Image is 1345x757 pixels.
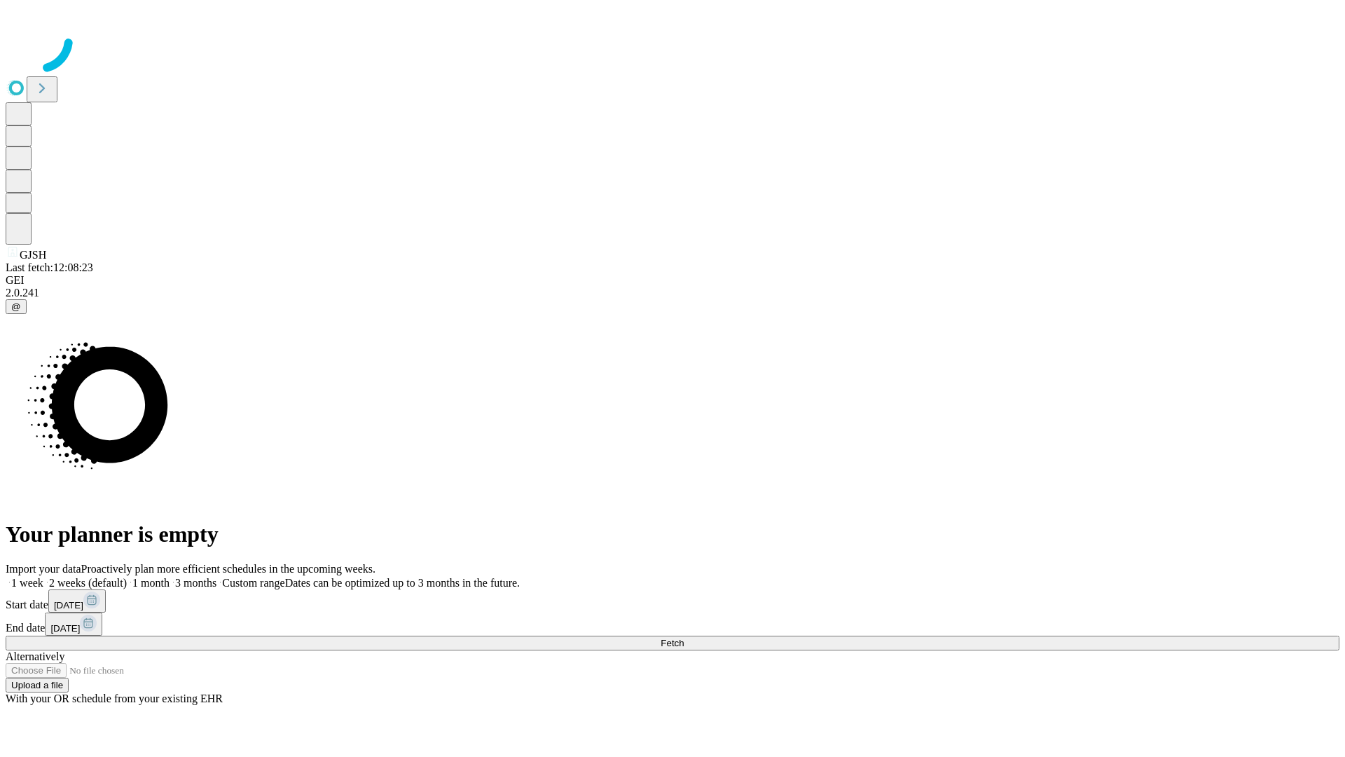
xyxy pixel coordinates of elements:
[285,577,520,589] span: Dates can be optimized up to 3 months in the future.
[6,650,64,662] span: Alternatively
[6,678,69,693] button: Upload a file
[50,623,80,634] span: [DATE]
[6,589,1339,613] div: Start date
[175,577,216,589] span: 3 months
[132,577,170,589] span: 1 month
[6,274,1339,287] div: GEI
[81,563,375,575] span: Proactively plan more efficient schedules in the upcoming weeks.
[222,577,284,589] span: Custom range
[6,261,93,273] span: Last fetch: 12:08:23
[48,589,106,613] button: [DATE]
[6,287,1339,299] div: 2.0.241
[11,577,43,589] span: 1 week
[661,638,684,648] span: Fetch
[6,636,1339,650] button: Fetch
[49,577,127,589] span: 2 weeks (default)
[6,613,1339,636] div: End date
[54,600,83,611] span: [DATE]
[11,301,21,312] span: @
[45,613,102,636] button: [DATE]
[6,693,223,704] span: With your OR schedule from your existing EHR
[6,299,27,314] button: @
[20,249,46,261] span: GJSH
[6,521,1339,547] h1: Your planner is empty
[6,563,81,575] span: Import your data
